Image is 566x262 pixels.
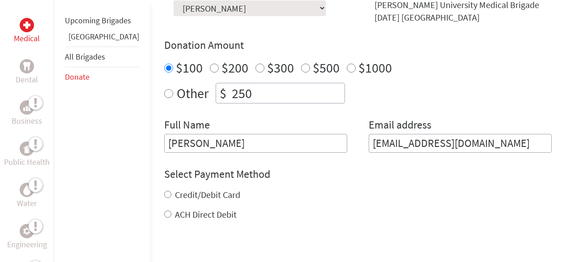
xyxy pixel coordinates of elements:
a: BusinessBusiness [12,100,42,127]
label: $300 [267,59,294,76]
div: Medical [20,18,34,32]
label: Credit/Debit Card [175,189,240,200]
img: Public Health [23,144,30,153]
img: Medical [23,21,30,29]
li: Upcoming Brigades [65,11,139,30]
a: All Brigades [65,52,105,62]
div: Public Health [20,142,34,156]
li: All Brigades [65,47,139,67]
img: Dental [23,62,30,70]
input: Enter Full Name [164,134,347,153]
label: $1000 [358,59,392,76]
label: Email address [369,118,431,134]
a: Donate [65,72,89,82]
a: MedicalMedical [14,18,40,45]
label: Full Name [164,118,210,134]
h4: Donation Amount [164,38,552,52]
label: $500 [313,59,340,76]
img: Engineering [23,228,30,235]
p: Dental [16,73,38,86]
a: WaterWater [17,183,37,210]
a: EngineeringEngineering [7,224,47,251]
label: ACH Direct Debit [175,209,237,220]
a: DentalDental [16,59,38,86]
li: Panama [65,30,139,47]
input: Enter Amount [230,83,345,103]
label: $200 [221,59,248,76]
p: Public Health [4,156,50,168]
label: $100 [176,59,203,76]
p: Business [12,115,42,127]
div: Business [20,100,34,115]
input: Your Email [369,134,552,153]
p: Engineering [7,238,47,251]
a: [GEOGRAPHIC_DATA] [68,31,139,42]
img: Business [23,104,30,111]
li: Donate [65,67,139,87]
h4: Select Payment Method [164,167,552,181]
a: Public HealthPublic Health [4,142,50,168]
label: Other [177,83,209,103]
p: Medical [14,32,40,45]
p: Water [17,197,37,210]
img: Water [23,185,30,195]
div: $ [216,83,230,103]
div: Engineering [20,224,34,238]
a: Upcoming Brigades [65,15,131,26]
div: Dental [20,59,34,73]
div: Water [20,183,34,197]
